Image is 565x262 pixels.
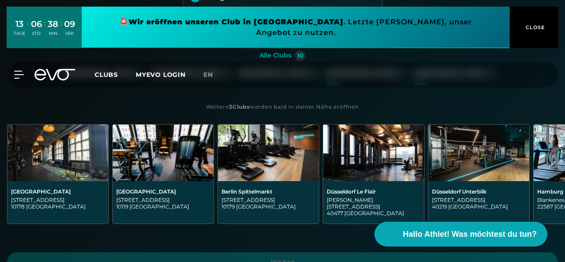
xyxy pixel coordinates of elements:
div: : [61,19,62,42]
div: TAGE [14,30,25,37]
strong: Clubs [233,103,250,110]
div: STD [31,30,42,37]
div: : [44,19,46,42]
div: [STREET_ADDRESS] 10119 [GEOGRAPHIC_DATA] [116,197,210,210]
span: CLOSE [523,23,545,31]
div: [GEOGRAPHIC_DATA] [11,188,105,195]
img: Düsseldorf Unterbilk [428,125,529,181]
div: SEK [64,30,75,37]
div: 38 [48,18,58,30]
img: Berlin Spittelmarkt [218,125,319,181]
div: [STREET_ADDRESS] 10178 [GEOGRAPHIC_DATA] [11,197,105,210]
div: [GEOGRAPHIC_DATA] [116,188,210,195]
a: en [203,70,224,80]
div: Düsseldorf Unterbilk [432,188,526,195]
div: 09 [64,18,75,30]
a: MYEVO LOGIN [136,71,186,79]
span: Hallo Athlet! Was möchtest du tun? [403,228,537,240]
div: MIN [48,30,58,37]
a: Clubs [95,70,136,79]
button: Hallo Athlet! Was möchtest du tun? [374,222,547,247]
div: 13 [14,18,25,30]
button: CLOSE [510,7,558,48]
strong: 3 [229,103,233,110]
div: 06 [31,18,42,30]
img: Berlin Rosenthaler Platz [113,125,214,181]
div: [STREET_ADDRESS] 10179 [GEOGRAPHIC_DATA] [221,197,315,210]
div: : [27,19,29,42]
span: en [203,71,213,79]
div: Düsseldorf Le Flair [327,188,420,195]
span: Clubs [95,71,118,79]
div: Berlin Spittelmarkt [221,188,315,195]
img: Düsseldorf Le Flair [323,125,424,181]
img: Berlin Alexanderplatz [8,125,108,181]
div: [STREET_ADDRESS] 40219 [GEOGRAPHIC_DATA] [432,197,526,210]
div: [PERSON_NAME][STREET_ADDRESS] 40477 [GEOGRAPHIC_DATA] [327,197,420,216]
